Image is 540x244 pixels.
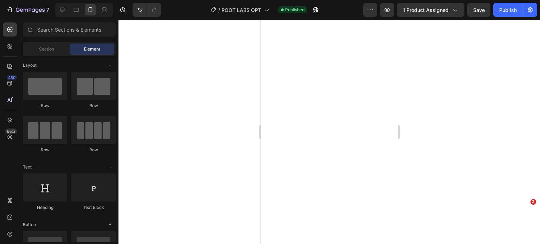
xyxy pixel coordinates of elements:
[23,22,116,37] input: Search Sections & Elements
[261,20,398,244] iframe: Design area
[5,128,17,134] div: Beta
[133,3,161,17] div: Undo/Redo
[104,60,116,71] span: Toggle open
[531,199,536,205] span: 2
[104,161,116,173] span: Toggle open
[23,147,67,153] div: Row
[39,46,54,52] span: Section
[71,204,116,211] div: Text Block
[23,204,67,211] div: Heading
[46,6,49,14] p: 7
[493,3,523,17] button: Publish
[23,103,67,109] div: Row
[23,222,36,228] span: Button
[23,164,32,170] span: Text
[467,3,490,17] button: Save
[7,75,17,80] div: 450
[499,6,517,14] div: Publish
[104,219,116,230] span: Toggle open
[285,7,304,13] span: Published
[473,7,485,13] span: Save
[397,3,464,17] button: 1 product assigned
[3,3,52,17] button: 7
[516,210,533,226] iframe: Intercom live chat
[84,46,100,52] span: Element
[71,103,116,109] div: Row
[71,147,116,153] div: Row
[221,6,261,14] span: ROOT LABS OPT
[23,62,37,68] span: Layout
[403,6,449,14] span: 1 product assigned
[218,6,220,14] span: /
